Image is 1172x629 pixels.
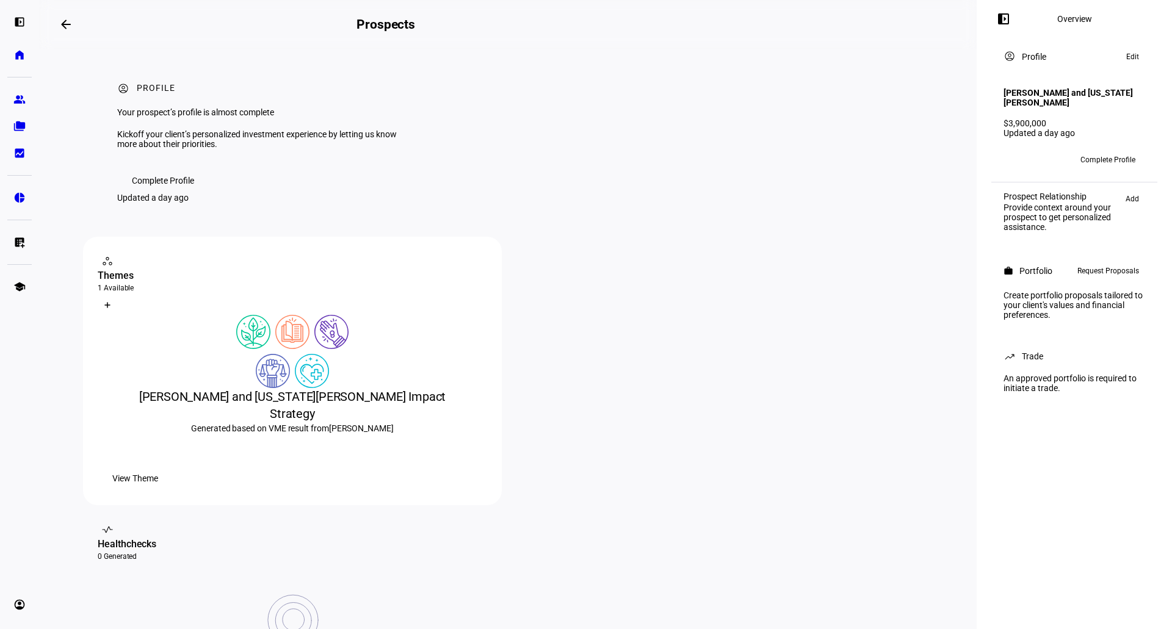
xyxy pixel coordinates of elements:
[1071,264,1145,278] button: Request Proposals
[275,315,309,349] img: education.colored.svg
[1004,50,1016,62] mat-icon: account_circle
[329,423,394,433] span: [PERSON_NAME]
[98,552,487,561] div: 0 Generated
[101,523,114,536] mat-icon: vital_signs
[7,43,32,67] a: home
[356,17,415,32] h2: Prospects
[996,368,1152,398] div: An approved portfolio is required to initiate a trade.
[996,12,1011,26] mat-icon: left_panel_open
[1004,350,1016,362] mat-icon: trending_up
[98,537,487,552] div: Healthchecks
[7,87,32,112] a: group
[13,236,26,248] eth-mat-symbol: list_alt_add
[996,286,1152,325] div: Create portfolio proposals tailored to your client's values and financial preferences.
[1126,49,1139,64] span: Edit
[98,268,487,283] div: Themes
[13,192,26,204] eth-mat-symbol: pie_chart
[137,83,175,95] div: Profile
[1004,192,1120,201] div: Prospect Relationship
[101,255,114,267] mat-icon: workspaces
[13,598,26,611] eth-mat-symbol: account_circle
[1004,349,1145,364] eth-panel-overview-card-header: Trade
[1126,192,1139,206] span: Add
[112,466,158,491] span: View Theme
[1019,266,1052,276] div: Portfolio
[7,185,32,210] a: pie_chart
[1071,150,1145,170] button: Complete Profile
[13,281,26,293] eth-mat-symbol: school
[1022,52,1046,62] div: Profile
[13,120,26,132] eth-mat-symbol: folder_copy
[98,388,487,422] div: [PERSON_NAME] and [US_STATE][PERSON_NAME] Impact Strategy
[1004,203,1120,232] div: Provide context around your prospect to get personalized assistance.
[117,82,129,95] mat-icon: account_circle
[1080,150,1135,170] span: Complete Profile
[314,315,349,349] img: poverty.colored.svg
[7,114,32,138] a: folder_copy
[132,168,194,193] span: Complete Profile
[1008,156,1018,164] span: CC
[1004,118,1145,128] div: $3,900,000
[1057,14,1092,24] div: Overview
[13,49,26,61] eth-mat-symbol: home
[1120,192,1145,206] button: Add
[1004,128,1145,138] div: Updated a day ago
[1022,351,1043,361] div: Trade
[1120,49,1145,64] button: Edit
[98,422,487,434] div: Generated based on VME result from
[1004,49,1145,64] eth-panel-overview-card-header: Profile
[117,193,189,203] div: Updated a day ago
[13,16,26,28] eth-mat-symbol: left_panel_open
[236,315,270,349] img: climateChange.colored.svg
[98,283,487,293] div: 1 Available
[7,141,32,165] a: bid_landscape
[13,93,26,106] eth-mat-symbol: group
[13,147,26,159] eth-mat-symbol: bid_landscape
[59,17,73,32] mat-icon: arrow_backwards
[256,354,290,388] img: democracy.colored.svg
[117,107,418,117] div: Your prospect’s profile is almost complete
[1004,88,1145,107] h4: [PERSON_NAME] and [US_STATE][PERSON_NAME]
[117,129,418,149] div: Kickoff your client’s personalized investment experience by letting us know more about their prio...
[1004,264,1145,278] eth-panel-overview-card-header: Portfolio
[1077,264,1139,278] span: Request Proposals
[117,168,209,193] button: Complete Profile
[98,466,173,491] button: View Theme
[295,354,329,388] img: healthWellness.colored.svg
[1004,266,1013,276] mat-icon: work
